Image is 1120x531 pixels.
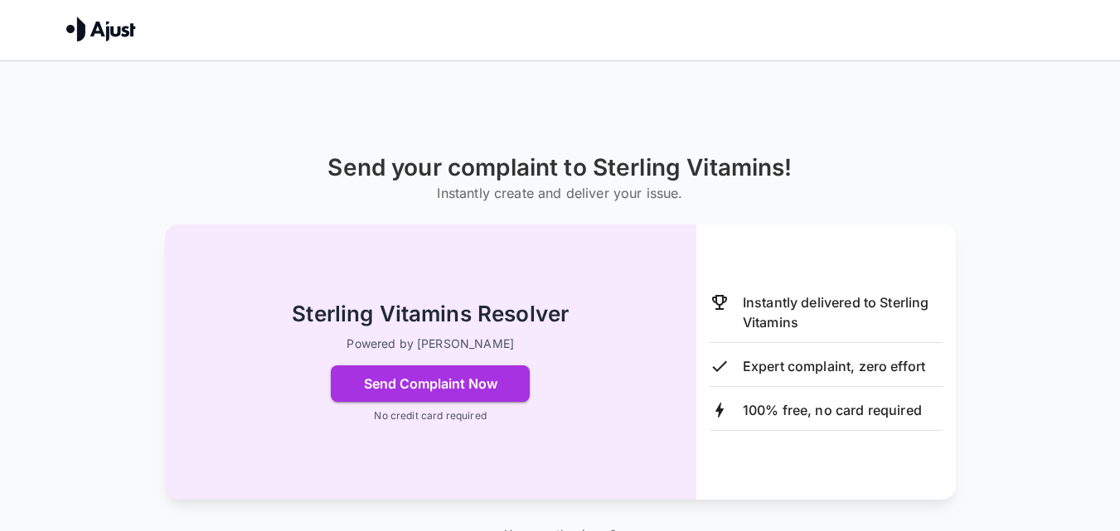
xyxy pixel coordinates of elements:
[327,154,792,181] h1: Send your complaint to Sterling Vitamins!
[743,356,925,376] p: Expert complaint, zero effort
[331,365,530,402] button: Send Complaint Now
[743,292,943,332] p: Instantly delivered to Sterling Vitamins
[327,181,792,205] h6: Instantly create and deliver your issue.
[374,408,486,423] p: No credit card required
[743,400,922,420] p: 100% free, no card required
[66,17,136,41] img: Ajust
[347,335,514,352] p: Powered by [PERSON_NAME]
[292,300,569,329] h2: Sterling Vitamins Resolver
